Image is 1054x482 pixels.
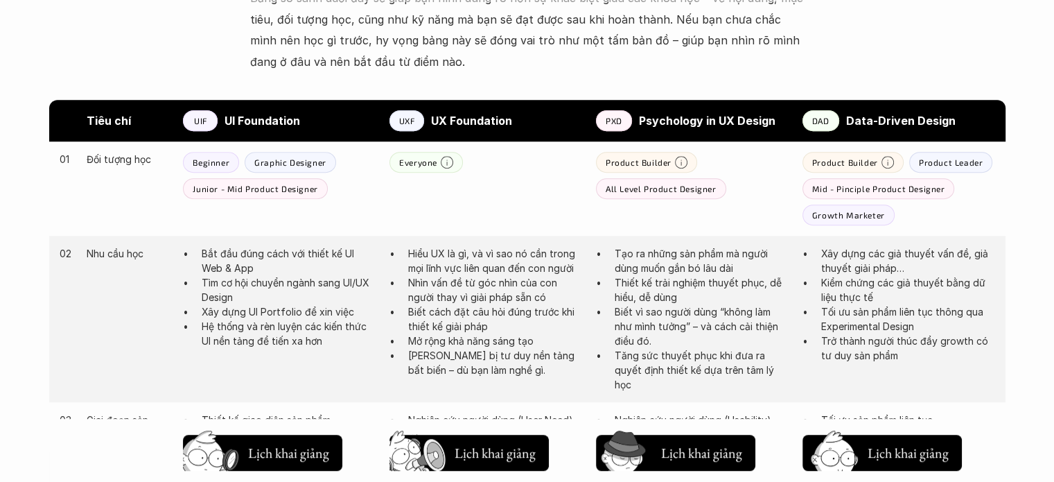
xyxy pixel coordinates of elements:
p: PXD [606,116,622,126]
p: Tìm cơ hội chuyển ngành sang UI/UX Design [202,275,376,304]
p: Product Leader [919,157,983,167]
p: Nhu cầu học [87,246,169,261]
p: 01 [60,152,73,166]
p: Product Builder [606,157,671,167]
p: Nghiên cứu người dùng (Usability) [615,413,789,427]
p: Kiểm chứng các giả thuyết bằng dữ liệu thực tế [821,275,995,304]
p: Mid - Pinciple Product Designer [812,184,945,193]
button: Lịch khai giảng [802,436,962,472]
p: Biết vì sao người dùng “không làm như mình tưởng” – và cách cải thiện điều đó. [615,304,789,348]
a: Lịch khai giảng [389,430,549,472]
strong: Data-Driven Design [846,114,956,128]
p: UXF [399,116,415,126]
p: Biết cách đặt câu hỏi đúng trước khi thiết kế giải pháp [408,304,582,334]
p: All Level Product Designer [606,184,717,193]
p: Nghiên cứu người dùng (User Need) [408,413,582,427]
p: Mở rộng khả năng sáng tạo [408,334,582,348]
p: Nhìn vấn đề từ góc nhìn của con người thay vì giải pháp sẵn có [408,275,582,304]
p: Graphic Designer [254,157,326,167]
p: Tối ưu sản phẩm liên tục thông qua Experimental Design [821,304,995,334]
p: Product Builder [812,157,878,167]
h5: Lịch khai giảng [661,444,742,463]
p: Beginner [193,157,229,167]
a: Lịch khai giảng [183,430,342,472]
p: 02 [60,246,73,261]
p: Giai đoạn sản phẩm [87,413,169,442]
p: Đối tượng học [87,152,169,166]
strong: Psychology in UX Design [639,114,775,128]
p: Xây dựng các giả thuyết vấn đề, giả thuyết giải pháp… [821,246,995,275]
p: Hệ thống và rèn luyện các kiến thức UI nền tảng để tiến xa hơn [202,319,376,348]
h5: Lịch khai giảng [868,444,949,463]
strong: UX Foundation [431,114,512,128]
strong: Tiêu chí [87,114,131,128]
p: 03 [60,413,73,427]
p: Tạo ra những sản phẩm mà người dùng muốn gắn bó lâu dài [615,246,789,275]
p: Trở thành người thúc đẩy growth có tư duy sản phẩm [821,334,995,363]
h5: Lịch khai giảng [248,444,329,463]
p: UIF [194,116,207,126]
a: Lịch khai giảng [596,430,755,472]
button: Lịch khai giảng [389,436,549,472]
p: Junior - Mid Product Designer [193,184,317,193]
p: Xây dựng UI Portfolio để xin việc [202,304,376,319]
strong: UI Foundation [225,114,300,128]
p: Everyone [399,157,437,167]
button: Lịch khai giảng [596,436,755,472]
p: Hiểu UX là gì, và vì sao nó cần trong mọi lĩnh vực liên quan đến con người [408,246,582,275]
p: Tối ưu sản phẩm liên tục [821,413,995,427]
h5: Lịch khai giảng [455,444,536,463]
p: Tăng sức thuyết phục khi đưa ra quyết định thiết kế dựa trên tâm lý học [615,348,789,392]
button: Lịch khai giảng [183,436,342,472]
p: Bắt đầu đúng cách với thiết kế UI Web & App [202,246,376,275]
p: Thiết kế giao diện sản phẩm [202,413,376,427]
p: Thiết kế trải nghiệm thuyết phục, dễ hiểu, dễ dùng [615,275,789,304]
a: Lịch khai giảng [802,430,962,472]
p: [PERSON_NAME] bị tư duy nền tảng bất biến – dù bạn làm nghề gì. [408,348,582,377]
p: Growth Marketer [812,210,885,220]
p: DAD [812,116,829,126]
